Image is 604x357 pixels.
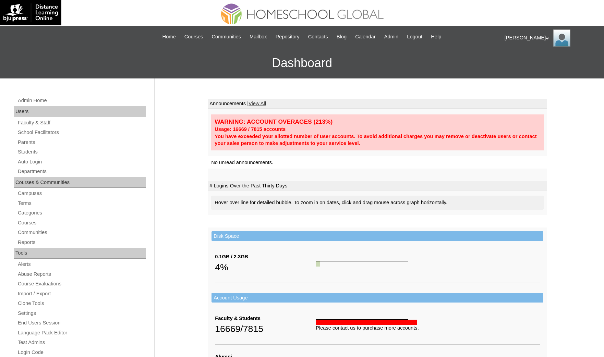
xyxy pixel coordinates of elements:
[250,33,267,41] span: Mailbox
[184,33,203,41] span: Courses
[208,156,547,169] td: No unread announcements.
[17,96,146,105] a: Admin Home
[212,293,543,303] td: Account Usage
[211,196,544,210] div: Hover over line for detailed bubble. To zoom in on dates, click and drag mouse across graph horiz...
[553,29,570,47] img: Ariane Ebuen
[316,324,540,332] div: Please contact us to purchase more accounts.
[17,260,146,269] a: Alerts
[215,133,540,147] div: You have exceeded your allotted number of user accounts. To avoid additional charges you may remo...
[17,138,146,147] a: Parents
[17,338,146,347] a: Test Admins
[208,99,547,109] td: Announcements |
[17,280,146,288] a: Course Evaluations
[427,33,445,41] a: Help
[276,33,300,41] span: Repository
[381,33,402,41] a: Admin
[505,29,597,47] div: [PERSON_NAME]
[14,177,146,188] div: Courses & Communities
[17,209,146,217] a: Categories
[249,101,266,106] a: View All
[14,248,146,259] div: Tools
[212,33,241,41] span: Communities
[407,33,422,41] span: Logout
[215,253,316,260] div: 0.1GB / 2.3GB
[17,119,146,127] a: Faculty & Staff
[17,238,146,247] a: Reports
[215,322,316,336] div: 16669/7815
[208,181,547,191] td: # Logins Over the Past Thirty Days
[17,128,146,137] a: School Facilitators
[352,33,379,41] a: Calendar
[3,48,601,78] h3: Dashboard
[3,3,58,22] img: logo-white.png
[17,299,146,308] a: Clone Tools
[14,106,146,117] div: Users
[246,33,270,41] a: Mailbox
[17,319,146,327] a: End Users Session
[17,167,146,176] a: Departments
[17,270,146,279] a: Abuse Reports
[17,148,146,156] a: Students
[215,118,540,126] div: WARNING: ACCOUNT OVERAGES (213%)
[162,33,176,41] span: Home
[333,33,350,41] a: Blog
[208,33,244,41] a: Communities
[305,33,331,41] a: Contacts
[215,315,316,322] div: Faculty & Students
[384,33,399,41] span: Admin
[17,348,146,357] a: Login Code
[17,219,146,227] a: Courses
[308,33,328,41] span: Contacts
[17,189,146,198] a: Campuses
[17,309,146,318] a: Settings
[17,329,146,337] a: Language Pack Editor
[337,33,347,41] span: Blog
[159,33,179,41] a: Home
[403,33,426,41] a: Logout
[431,33,441,41] span: Help
[17,158,146,166] a: Auto Login
[215,126,286,132] strong: Usage: 16669 / 7815 accounts
[212,231,543,241] td: Disk Space
[355,33,375,41] span: Calendar
[215,260,316,274] div: 4%
[181,33,207,41] a: Courses
[17,199,146,208] a: Terms
[17,228,146,237] a: Communities
[17,290,146,298] a: Import / Export
[272,33,303,41] a: Repository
